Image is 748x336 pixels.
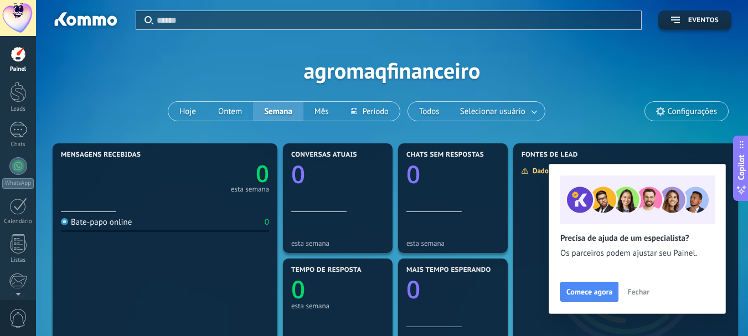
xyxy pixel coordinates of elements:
[406,272,420,306] text: 0
[2,257,34,264] div: Listas
[406,151,484,159] span: Chats sem respostas
[522,151,578,159] span: Fontes de lead
[406,239,499,247] div: esta semana
[61,151,141,159] span: Mensagens recebidas
[2,218,34,225] div: Calendário
[560,282,618,302] button: Comece agora
[340,102,400,121] button: Período
[458,104,528,119] span: Selecionar usuário
[61,218,68,225] img: Bate-papo online
[165,158,269,189] a: 0
[688,17,719,24] span: Eventos
[2,106,34,113] div: Leads
[668,107,717,116] span: Configurações
[560,248,714,259] span: Os parceiros podem ajustar seu Painel.
[736,154,747,180] span: Copilot
[2,178,34,189] div: WhatsApp
[627,288,649,296] span: Fechar
[2,66,34,73] div: Painel
[61,217,132,228] div: Bate-papo online
[560,233,714,244] h2: Precisa de ajuda de um especialista?
[207,102,253,121] button: Ontem
[256,158,269,189] text: 0
[291,272,305,306] text: 0
[622,283,654,300] button: Fechar
[291,302,384,310] div: esta semana
[658,11,731,30] button: Eventos
[291,266,362,274] span: Tempo de resposta
[291,239,384,247] div: esta semana
[566,288,612,296] span: Comece agora
[406,157,420,190] text: 0
[2,141,34,148] div: Chats
[408,102,451,121] button: Todos
[168,102,207,121] button: Hoje
[291,157,305,190] text: 0
[303,102,340,121] button: Mês
[231,187,269,192] div: esta semana
[451,102,545,121] button: Selecionar usuário
[406,266,491,274] span: Mais tempo esperando
[265,217,269,228] div: 0
[521,166,634,175] div: Dados insuficientes para exibir
[253,102,303,121] button: Semana
[291,151,357,159] span: Conversas atuais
